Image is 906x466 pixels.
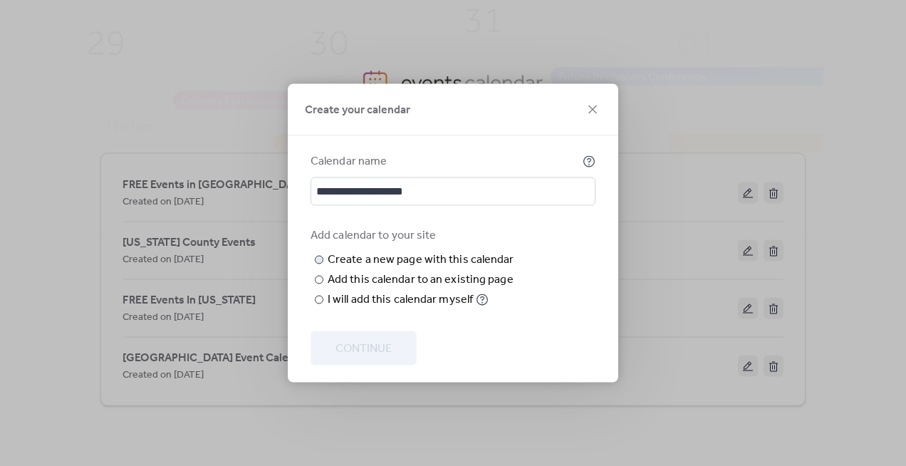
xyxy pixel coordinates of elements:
[305,102,410,119] span: Create your calendar
[311,227,593,244] div: Add calendar to your site
[328,271,514,289] div: Add this calendar to an existing page
[311,153,580,170] div: Calendar name
[328,252,514,269] div: Create a new page with this calendar
[328,291,473,309] div: I will add this calendar myself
